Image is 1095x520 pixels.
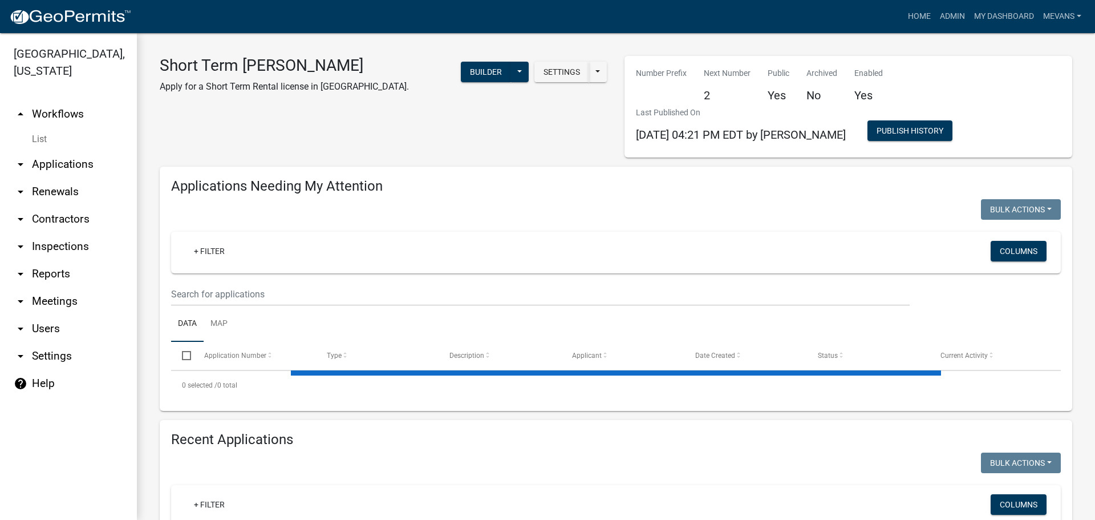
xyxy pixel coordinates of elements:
[807,342,930,369] datatable-header-cell: Status
[981,199,1061,220] button: Bulk Actions
[171,178,1061,195] h4: Applications Needing My Attention
[327,352,342,360] span: Type
[14,267,27,281] i: arrow_drop_down
[185,241,234,261] a: + Filter
[854,67,883,79] p: Enabled
[970,6,1039,27] a: My Dashboard
[449,352,484,360] span: Description
[14,349,27,363] i: arrow_drop_down
[171,432,1061,448] h4: Recent Applications
[204,306,234,342] a: Map
[14,107,27,121] i: arrow_drop_up
[160,56,409,75] h3: Short Term [PERSON_NAME]
[695,352,735,360] span: Date Created
[806,88,837,102] h5: No
[14,185,27,199] i: arrow_drop_down
[14,240,27,253] i: arrow_drop_down
[14,158,27,171] i: arrow_drop_down
[818,352,838,360] span: Status
[439,342,561,369] datatable-header-cell: Description
[171,342,193,369] datatable-header-cell: Select
[561,342,684,369] datatable-header-cell: Applicant
[768,67,789,79] p: Public
[991,241,1047,261] button: Columns
[1039,6,1086,27] a: Mevans
[182,381,217,389] span: 0 selected /
[185,494,234,515] a: + Filter
[534,62,589,82] button: Settings
[684,342,806,369] datatable-header-cell: Date Created
[704,88,751,102] h5: 2
[14,295,27,308] i: arrow_drop_down
[204,352,266,360] span: Application Number
[940,352,988,360] span: Current Activity
[636,128,846,142] span: [DATE] 04:21 PM EDT by [PERSON_NAME]
[935,6,970,27] a: Admin
[636,107,846,119] p: Last Published On
[991,494,1047,515] button: Columns
[14,212,27,226] i: arrow_drop_down
[171,283,910,306] input: Search for applications
[636,67,687,79] p: Number Prefix
[981,453,1061,473] button: Bulk Actions
[171,306,204,342] a: Data
[316,342,439,369] datatable-header-cell: Type
[193,342,315,369] datatable-header-cell: Application Number
[806,67,837,79] p: Archived
[14,377,27,390] i: help
[461,62,511,82] button: Builder
[572,352,602,360] span: Applicant
[768,88,789,102] h5: Yes
[704,67,751,79] p: Next Number
[867,120,952,141] button: Publish History
[903,6,935,27] a: Home
[867,127,952,136] wm-modal-confirm: Workflow Publish History
[854,88,883,102] h5: Yes
[160,80,409,94] p: Apply for a Short Term Rental license in [GEOGRAPHIC_DATA].
[14,322,27,336] i: arrow_drop_down
[171,371,1061,400] div: 0 total
[930,342,1052,369] datatable-header-cell: Current Activity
